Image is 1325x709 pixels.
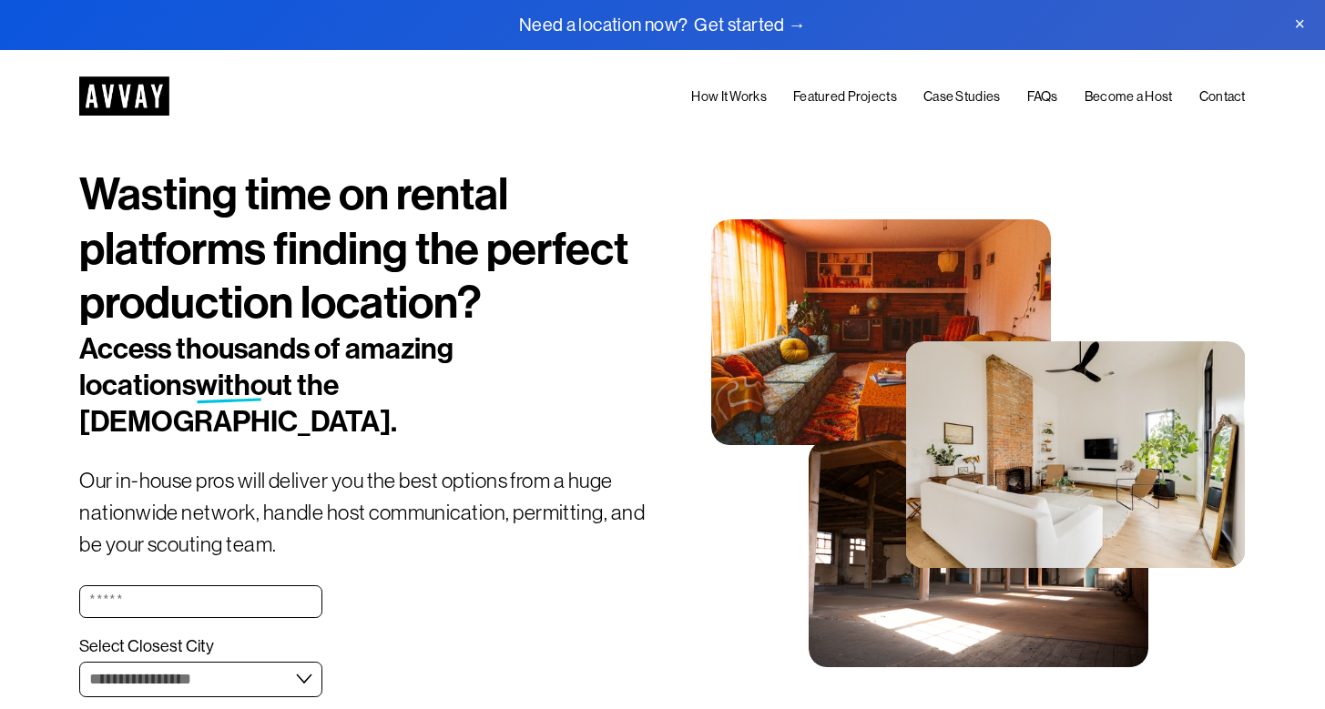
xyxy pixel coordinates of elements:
select: Select Closest City [79,662,322,697]
a: Become a Host [1085,86,1173,109]
p: Our in-house pros will deliver you the best options from a huge nationwide network, handle host c... [79,465,662,561]
a: FAQs [1027,86,1058,109]
a: Contact [1199,86,1246,109]
a: Case Studies [923,86,1000,109]
h1: Wasting time on rental platforms finding the perfect production location? [79,167,662,330]
span: Select Closest City [79,636,214,657]
h2: Access thousands of amazing locations [79,330,566,441]
img: AVVAY - The First Nationwide Location Scouting Co. [79,76,169,116]
a: Featured Projects [793,86,897,109]
span: without the [DEMOGRAPHIC_DATA]. [79,368,397,439]
a: How It Works [691,86,766,109]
